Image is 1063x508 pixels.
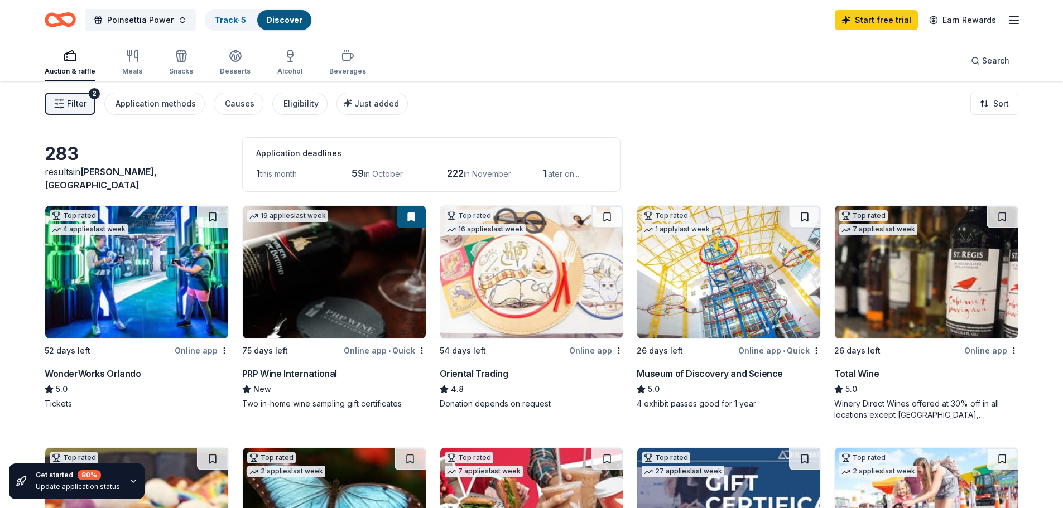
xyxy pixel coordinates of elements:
[637,206,820,338] img: Image for Museum of Discovery and Science
[45,165,229,192] div: results
[970,93,1018,115] button: Sort
[45,45,95,81] button: Auction & raffle
[845,383,857,396] span: 5.0
[642,210,690,221] div: Top rated
[922,10,1003,30] a: Earn Rewards
[329,45,366,81] button: Beverages
[834,367,879,380] div: Total Wine
[445,452,493,463] div: Top rated
[642,466,724,477] div: 27 applies last week
[247,466,325,477] div: 2 applies last week
[839,452,888,463] div: Top rated
[225,97,254,110] div: Causes
[50,210,98,221] div: Top rated
[107,13,174,27] span: Poinsettia Power
[242,205,426,409] a: Image for PRP Wine International19 applieslast week75 days leftOnline app•QuickPRP Wine Internati...
[78,470,101,480] div: 80 %
[214,93,263,115] button: Causes
[354,99,399,108] span: Just added
[783,346,785,355] span: •
[116,97,196,110] div: Application methods
[336,93,408,115] button: Just added
[962,50,1018,72] button: Search
[45,398,229,409] div: Tickets
[122,45,142,81] button: Meals
[982,54,1009,67] span: Search
[835,10,918,30] a: Start free trial
[89,88,100,99] div: 2
[839,466,917,477] div: 2 applies last week
[169,67,193,76] div: Snacks
[440,206,623,338] img: Image for Oriental Trading
[542,167,546,179] span: 1
[451,383,464,396] span: 4.8
[272,93,328,115] button: Eligibility
[440,344,486,357] div: 54 days left
[283,97,319,110] div: Eligibility
[464,169,511,178] span: in November
[247,210,328,222] div: 19 applies last week
[277,45,302,81] button: Alcohol
[122,67,142,76] div: Meals
[45,67,95,76] div: Auction & raffle
[242,398,426,409] div: Two in-home wine sampling gift certificates
[36,470,120,480] div: Get started
[45,367,141,380] div: WonderWorks Orlando
[50,452,98,463] div: Top rated
[839,210,888,221] div: Top rated
[56,383,68,396] span: 5.0
[104,93,205,115] button: Application methods
[445,224,526,235] div: 16 applies last week
[447,167,464,179] span: 222
[67,97,86,110] span: Filter
[637,344,683,357] div: 26 days left
[445,466,523,477] div: 7 applies last week
[835,206,1018,338] img: Image for Total Wine
[834,205,1018,420] a: Image for Total WineTop rated7 applieslast week26 days leftOnline appTotal Wine5.0Winery Direct W...
[993,97,1009,110] span: Sort
[266,15,302,25] a: Discover
[364,169,403,178] span: in October
[169,45,193,81] button: Snacks
[834,344,881,357] div: 26 days left
[243,206,426,338] img: Image for PRP Wine International
[220,45,251,81] button: Desserts
[260,169,297,178] span: this month
[175,343,229,357] div: Online app
[352,167,364,179] span: 59
[964,343,1018,357] div: Online app
[45,143,229,165] div: 283
[440,398,624,409] div: Donation depends on request
[388,346,391,355] span: •
[637,398,821,409] div: 4 exhibit passes good for 1 year
[445,210,493,221] div: Top rated
[45,166,157,191] span: [PERSON_NAME], [GEOGRAPHIC_DATA]
[642,452,690,463] div: Top rated
[642,224,712,235] div: 1 apply last week
[440,205,624,409] a: Image for Oriental TradingTop rated16 applieslast week54 days leftOnline appOriental Trading4.8Do...
[637,205,821,409] a: Image for Museum of Discovery and ScienceTop rated1 applylast week26 days leftOnline app•QuickMus...
[738,343,821,357] div: Online app Quick
[45,7,76,33] a: Home
[834,398,1018,420] div: Winery Direct Wines offered at 30% off in all locations except [GEOGRAPHIC_DATA], [GEOGRAPHIC_DAT...
[247,452,296,463] div: Top rated
[85,9,196,31] button: Poinsettia Power
[45,206,228,338] img: Image for WonderWorks Orlando
[242,367,337,380] div: PRP Wine International
[45,344,90,357] div: 52 days left
[344,343,426,357] div: Online app Quick
[205,9,312,31] button: Track· 5Discover
[215,15,246,25] a: Track· 5
[50,224,128,235] div: 4 applies last week
[440,367,508,380] div: Oriental Trading
[45,205,229,409] a: Image for WonderWorks OrlandoTop rated4 applieslast week52 days leftOnline appWonderWorks Orlando...
[637,367,783,380] div: Museum of Discovery and Science
[329,67,366,76] div: Beverages
[253,383,271,396] span: New
[546,169,579,178] span: later on...
[277,67,302,76] div: Alcohol
[256,147,607,160] div: Application deadlines
[648,383,660,396] span: 5.0
[45,93,95,115] button: Filter2
[220,67,251,76] div: Desserts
